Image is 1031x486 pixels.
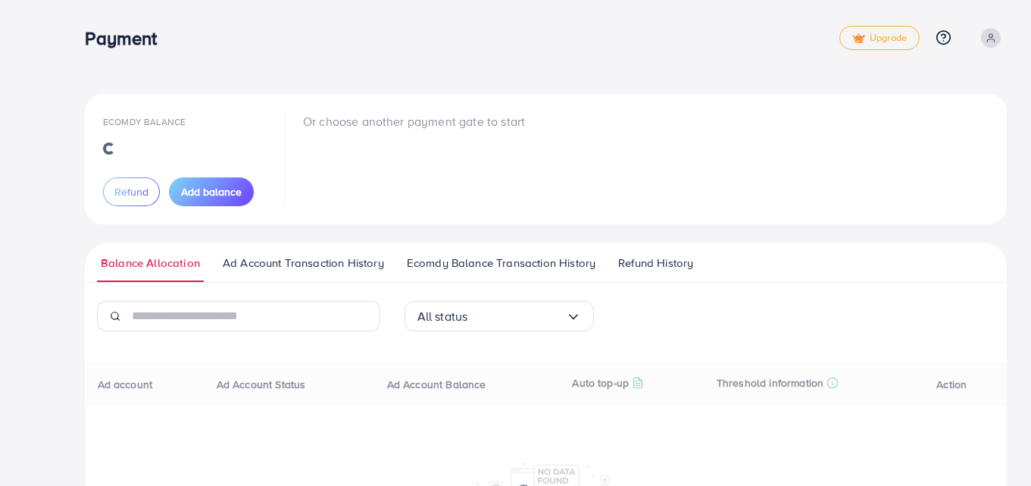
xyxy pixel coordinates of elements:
[169,177,254,206] button: Add balance
[101,255,200,271] span: Balance Allocation
[181,184,242,199] span: Add balance
[85,27,169,49] h3: Payment
[407,255,595,271] span: Ecomdy Balance Transaction History
[417,305,468,328] span: All status
[114,184,148,199] span: Refund
[303,112,525,130] p: Or choose another payment gate to start
[618,255,693,271] span: Refund History
[467,305,565,328] input: Search for option
[103,115,186,128] span: Ecomdy Balance
[839,26,920,50] a: tickUpgrade
[223,255,384,271] span: Ad Account Transaction History
[103,177,160,206] button: Refund
[405,301,594,331] div: Search for option
[852,33,865,44] img: tick
[852,33,907,44] span: Upgrade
